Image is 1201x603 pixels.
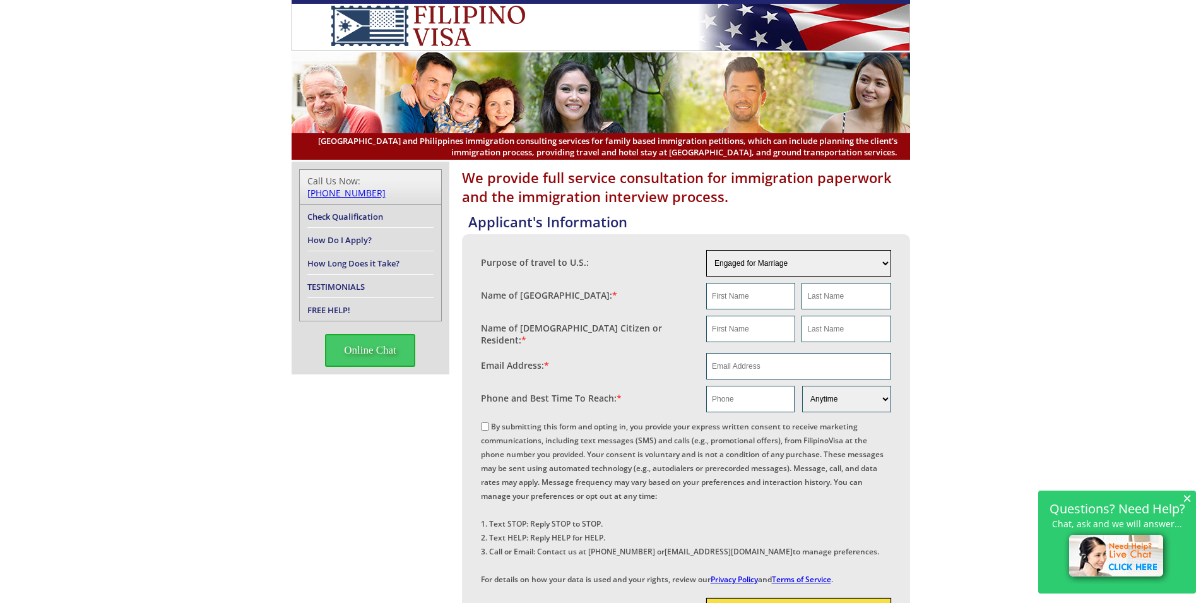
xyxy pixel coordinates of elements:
[706,283,795,309] input: First Name
[468,212,910,231] h4: Applicant's Information
[1044,503,1190,514] h2: Questions? Need Help?
[1063,529,1171,585] img: live-chat-icon.png
[307,211,383,222] a: Check Qualification
[802,283,890,309] input: Last Name
[706,316,795,342] input: First Name
[307,234,372,246] a: How Do I Apply?
[772,574,831,585] a: Terms of Service
[802,316,890,342] input: Last Name
[307,187,386,199] a: [PHONE_NUMBER]
[481,289,617,301] label: Name of [GEOGRAPHIC_DATA]:
[307,258,399,269] a: How Long Does it Take?
[325,334,415,367] span: Online Chat
[706,386,795,412] input: Phone
[481,359,549,371] label: Email Address:
[481,422,489,431] input: By submitting this form and opting in, you provide your express written consent to receive market...
[462,168,910,206] h1: We provide full service consultation for immigration paperwork and the immigration interview proc...
[481,392,622,404] label: Phone and Best Time To Reach:
[1183,493,1192,503] span: ×
[802,386,890,412] select: Phone and Best Reach Time are required.
[711,574,758,585] a: Privacy Policy
[481,256,589,268] label: Purpose of travel to U.S.:
[481,421,884,585] label: By submitting this form and opting in, you provide your express written consent to receive market...
[481,322,694,346] label: Name of [DEMOGRAPHIC_DATA] Citizen or Resident:
[304,135,897,158] span: [GEOGRAPHIC_DATA] and Philippines immigration consulting services for family based immigration pe...
[1044,518,1190,529] p: Chat, ask and we will answer...
[706,353,891,379] input: Email Address
[307,281,365,292] a: TESTIMONIALS
[307,304,350,316] a: FREE HELP!
[307,175,434,199] div: Call Us Now:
